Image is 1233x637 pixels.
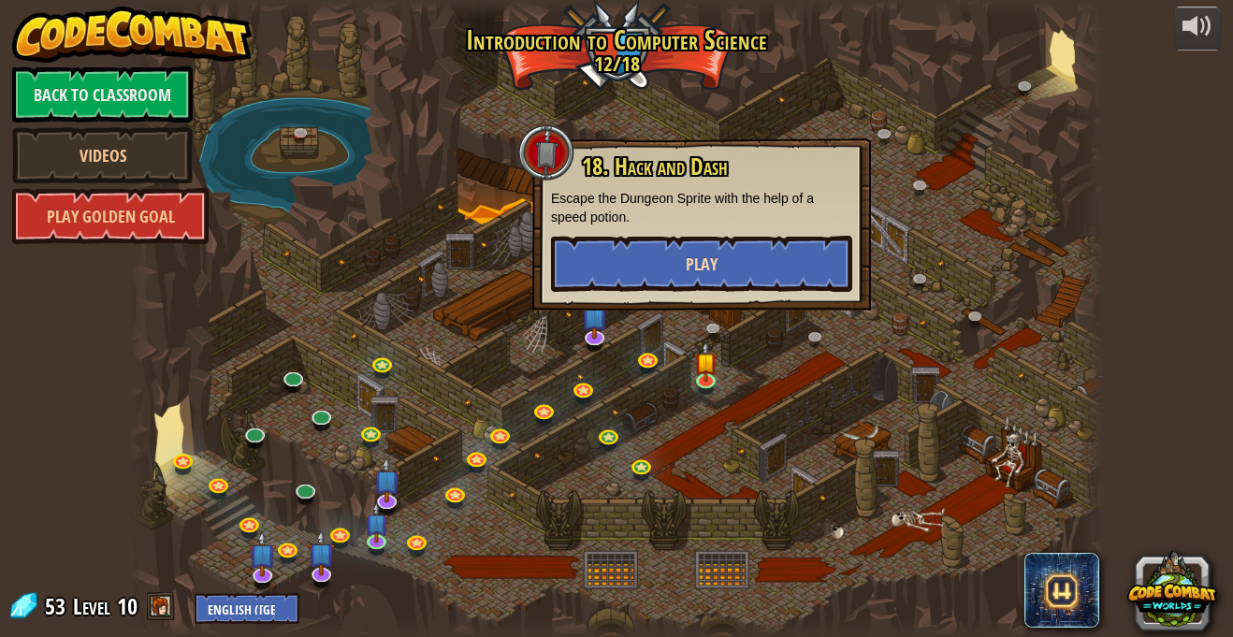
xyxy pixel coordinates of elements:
img: level-banner-unstarted-subscriber.png [364,503,387,543]
span: 53 [45,591,71,621]
button: Play [551,236,852,292]
span: Level [73,591,110,622]
img: level-banner-unstarted-subscriber.png [373,457,400,503]
button: Adjust volume [1174,7,1221,51]
p: Escape the Dungeon Sprite with the help of a speed potion. [551,189,852,226]
a: Videos [12,127,193,183]
span: 10 [117,591,138,621]
img: level-banner-unstarted-subscriber.png [308,530,335,576]
img: CodeCombat - Learn how to code by playing a game [12,7,252,63]
img: level-banner-started.png [694,341,718,382]
span: Play [686,253,718,276]
a: Play Golden Goal [12,188,209,244]
img: level-banner-unstarted-subscriber.png [581,293,608,339]
a: Back to Classroom [12,66,193,123]
img: level-banner-unstarted-subscriber.png [249,531,276,577]
span: 18. Hack and Dash [582,151,728,182]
